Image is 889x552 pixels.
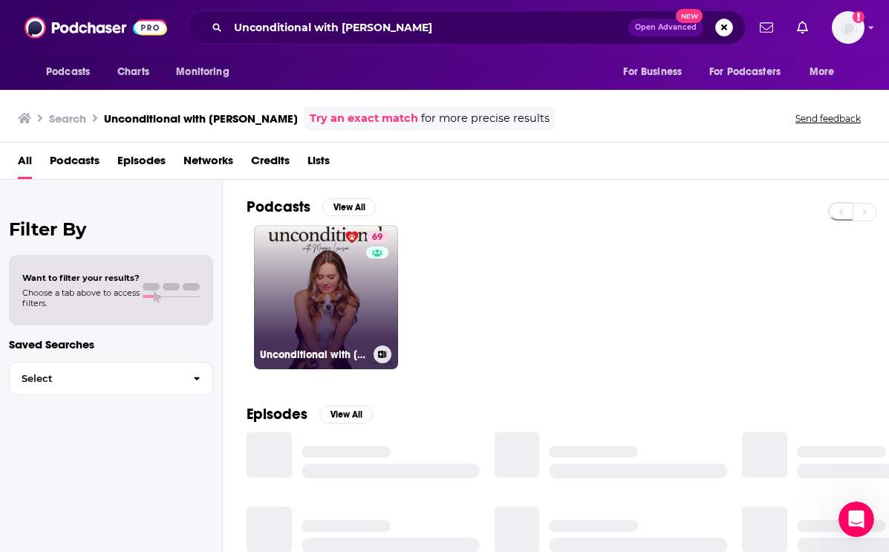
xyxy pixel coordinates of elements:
a: Show notifications dropdown [754,15,779,40]
span: Charts [117,62,149,82]
a: All [18,149,32,179]
a: Charts [108,58,158,86]
img: Podchaser - Follow, Share and Rate Podcasts [25,13,167,42]
input: Search podcasts, credits, & more... [228,16,628,39]
p: Saved Searches [9,337,213,351]
a: 69Unconditional with [PERSON_NAME] [254,225,398,369]
button: Show profile menu [832,11,864,44]
a: Episodes [117,149,166,179]
span: For Business [623,62,682,82]
button: View All [322,198,376,216]
button: View All [319,406,373,423]
img: User Profile [832,11,864,44]
button: Select [9,362,213,395]
h3: Search [49,111,86,126]
button: Open AdvancedNew [628,19,703,36]
button: open menu [799,58,853,86]
span: More [810,62,835,82]
button: open menu [36,58,109,86]
span: for more precise results [421,110,550,127]
div: Search podcasts, credits, & more... [187,10,746,45]
span: Open Advanced [635,24,697,31]
span: For Podcasters [709,62,781,82]
h2: Episodes [247,405,307,423]
button: open menu [613,58,700,86]
button: open menu [700,58,802,86]
iframe: Intercom live chat [838,501,874,537]
a: Show notifications dropdown [791,15,814,40]
a: Lists [307,149,330,179]
a: EpisodesView All [247,405,373,423]
h2: Filter By [9,218,213,240]
a: Credits [251,149,290,179]
span: Select [10,374,181,383]
a: Podcasts [50,149,100,179]
span: 69 [372,230,382,245]
a: Try an exact match [310,110,418,127]
span: Podcasts [46,62,90,82]
a: PodcastsView All [247,198,376,216]
a: Networks [183,149,233,179]
span: Monitoring [176,62,229,82]
h3: Unconditional with [PERSON_NAME] [260,348,368,361]
span: Logged in as alignPR [832,11,864,44]
svg: Add a profile image [853,11,864,23]
button: Send feedback [791,112,865,125]
span: Choose a tab above to access filters. [22,288,140,308]
a: 69 [366,231,388,243]
span: Want to filter your results? [22,273,140,283]
h3: Unconditional with [PERSON_NAME] [104,111,298,126]
h2: Podcasts [247,198,310,216]
span: New [676,9,703,23]
button: open menu [166,58,248,86]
